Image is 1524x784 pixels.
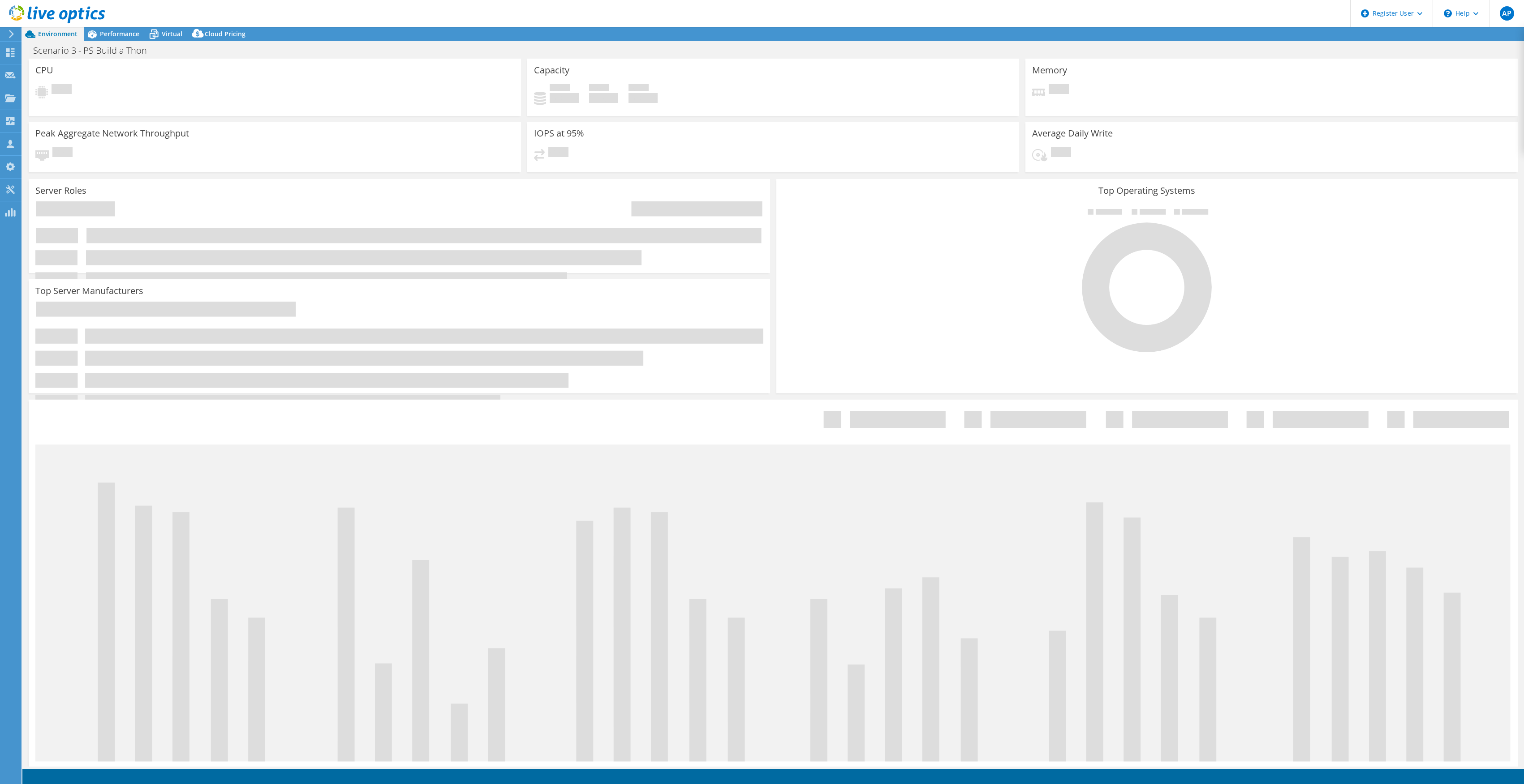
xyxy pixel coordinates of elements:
[52,84,72,96] span: Pending
[38,30,77,38] span: Environment
[1444,9,1452,17] svg: \n
[35,186,86,196] h3: Server Roles
[589,84,609,93] span: Free
[1032,65,1067,75] h3: Memory
[52,147,73,159] span: Pending
[589,93,618,103] h4: 0 GiB
[534,65,569,75] h3: Capacity
[783,186,1511,196] h3: Top Operating Systems
[548,147,568,159] span: Pending
[1051,147,1071,159] span: Pending
[100,30,139,38] span: Performance
[550,93,579,103] h4: 0 GiB
[629,93,658,103] h4: 0 GiB
[35,286,143,296] h3: Top Server Manufacturers
[1049,84,1069,96] span: Pending
[35,128,189,138] h3: Peak Aggregate Network Throughput
[162,30,182,38] span: Virtual
[205,30,245,38] span: Cloud Pricing
[1500,6,1514,21] span: AP
[35,65,53,75] h3: CPU
[29,46,161,55] h1: Scenario 3 - PS Build a Thon
[629,84,649,93] span: Total
[1032,128,1113,138] h3: Average Daily Write
[534,128,584,138] h3: IOPS at 95%
[550,84,570,93] span: Used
